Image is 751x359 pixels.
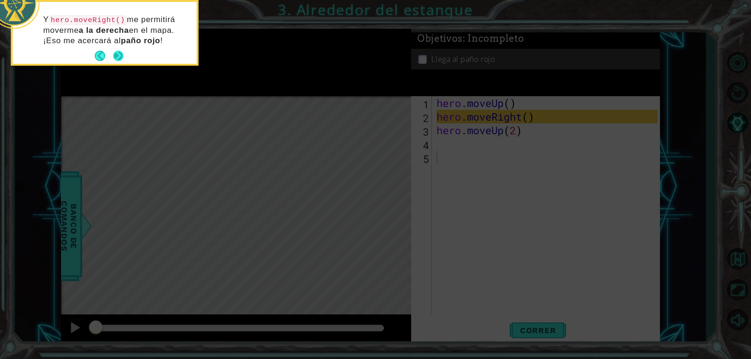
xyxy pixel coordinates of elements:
p: Y me permitirá moverme en el mapa. ¡Eso me acercará al ! [43,15,190,46]
code: hero.moveRight() [49,15,127,25]
button: Back [95,51,113,61]
button: Next [113,51,123,61]
strong: a la derecha [79,26,129,35]
strong: paño rojo [121,36,161,45]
